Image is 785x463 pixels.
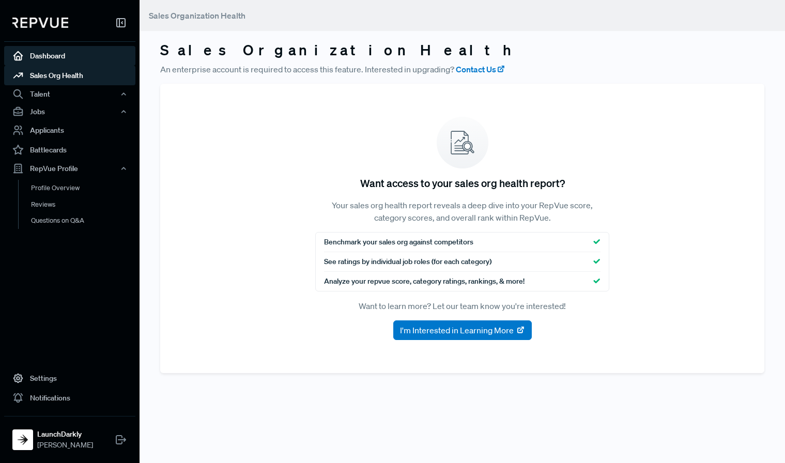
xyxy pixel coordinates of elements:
[4,103,135,120] button: Jobs
[400,324,514,336] span: I'm Interested in Learning More
[37,429,93,440] strong: LaunchDarkly
[149,10,245,21] span: Sales Organization Health
[315,300,609,312] p: Want to learn more? Let our team know you're interested!
[37,440,93,451] span: [PERSON_NAME]
[4,416,135,455] a: LaunchDarklyLaunchDarkly[PERSON_NAME]
[324,237,473,248] span: Benchmark your sales org against competitors
[4,66,135,85] a: Sales Org Health
[4,140,135,160] a: Battlecards
[393,320,532,340] button: I'm Interested in Learning More
[456,63,505,75] a: Contact Us
[12,18,68,28] img: RepVue
[360,177,565,189] h5: Want access to your sales org health report?
[18,180,149,196] a: Profile Overview
[315,199,609,224] p: Your sales org health report reveals a deep dive into your RepVue score, category scores, and ove...
[18,212,149,229] a: Questions on Q&A
[4,368,135,388] a: Settings
[4,46,135,66] a: Dashboard
[160,63,764,75] p: An enterprise account is required to access this feature. Interested in upgrading?
[4,85,135,103] button: Talent
[324,256,491,267] span: See ratings by individual job roles (for each category)
[14,431,31,448] img: LaunchDarkly
[324,276,525,287] span: Analyze your repvue score, category ratings, rankings, & more!
[4,160,135,177] button: RepVue Profile
[160,41,764,59] h3: Sales Organization Health
[18,196,149,213] a: Reviews
[4,388,135,408] a: Notifications
[4,120,135,140] a: Applicants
